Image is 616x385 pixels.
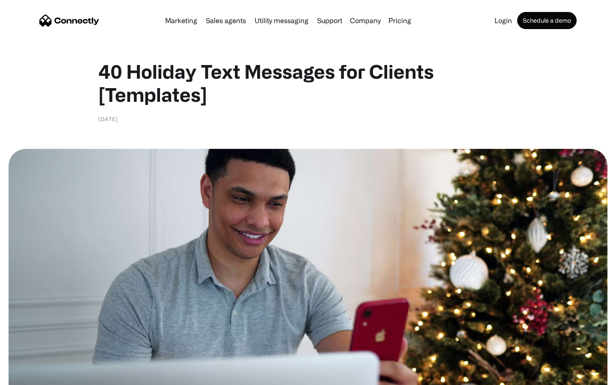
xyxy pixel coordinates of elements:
h1: 40 Holiday Text Messages for Clients [Templates] [98,60,518,106]
div: [DATE] [98,115,118,123]
a: Login [491,17,515,24]
aside: Language selected: English [9,370,51,382]
a: Sales agents [202,17,249,24]
div: Company [350,15,381,27]
a: Support [314,17,346,24]
a: Utility messaging [251,17,312,24]
a: Marketing [162,17,201,24]
ul: Language list [17,370,51,382]
a: Schedule a demo [517,12,577,29]
a: Pricing [385,17,415,24]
